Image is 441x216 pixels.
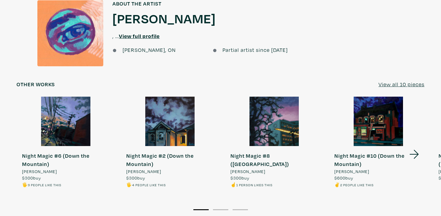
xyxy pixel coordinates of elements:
[222,46,288,53] span: Partial artist since [DATE]
[193,209,209,210] button: 1 of 3
[22,168,57,175] span: [PERSON_NAME]
[126,181,206,188] li: 🖐️
[126,175,145,181] span: buy
[230,175,241,181] span: $300
[230,152,289,168] strong: Night Magic #8 ([GEOGRAPHIC_DATA])
[112,0,403,7] h6: About the artist
[126,152,194,168] strong: Night Magic #2 (Down the Mountain)
[126,175,137,181] span: $300
[17,97,115,188] a: Night Magic #6 (Down the Mountain) [PERSON_NAME] $300buy 🖐️9 people like this
[230,175,249,181] span: buy
[334,168,369,175] span: [PERSON_NAME]
[334,175,345,181] span: $600
[123,46,176,53] span: [PERSON_NAME], ON
[119,33,160,40] a: View full profile
[230,181,310,188] li: ☝️
[225,97,324,188] a: Night Magic #8 ([GEOGRAPHIC_DATA]) [PERSON_NAME] $300buy ☝️1 person likes this
[378,81,424,88] u: View all 10 pieces
[329,97,428,188] a: Night Magic #10 (Down the Mountain) [PERSON_NAME] $600buy ✌️2 people like this
[17,81,55,88] h6: Other works
[22,181,101,188] li: 🖐️
[22,152,89,168] strong: Night Magic #6 (Down the Mountain)
[334,181,414,188] li: ✌️
[230,168,265,175] span: [PERSON_NAME]
[334,175,353,181] span: buy
[213,209,228,210] button: 2 of 3
[236,183,272,187] small: 1 person likes this
[378,80,424,88] a: View all 10 pieces
[22,175,41,181] span: buy
[112,26,403,46] p: , ...
[112,10,216,26] a: [PERSON_NAME]
[126,168,161,175] span: [PERSON_NAME]
[334,152,405,168] strong: Night Magic #10 (Down the Mountain)
[22,175,33,181] span: $300
[233,209,248,210] button: 3 of 3
[340,183,374,187] small: 2 people like this
[28,183,61,187] small: 9 people like this
[121,97,219,188] a: Night Magic #2 (Down the Mountain) [PERSON_NAME] $300buy 🖐️4 people like this
[132,183,166,187] small: 4 people like this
